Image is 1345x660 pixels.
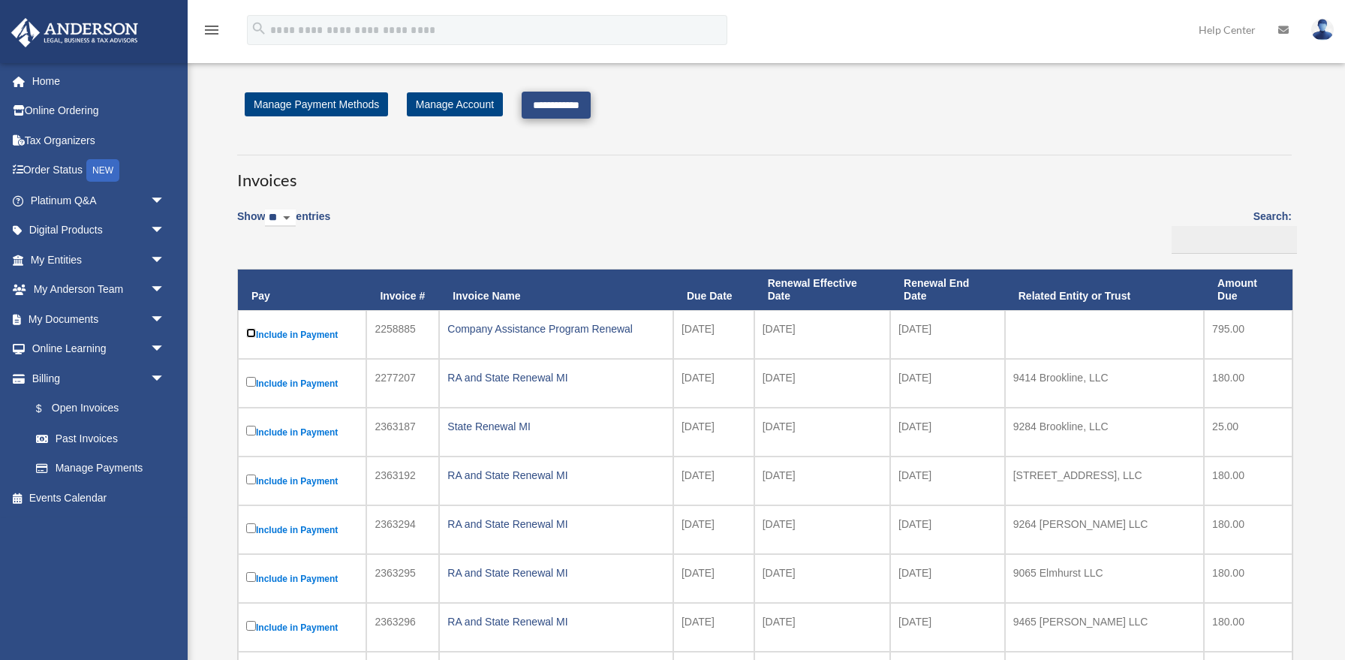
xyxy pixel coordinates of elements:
[890,310,1005,359] td: [DATE]
[366,359,439,408] td: 2277207
[673,310,754,359] td: [DATE]
[11,304,188,334] a: My Documentsarrow_drop_down
[1005,603,1204,652] td: 9465 [PERSON_NAME] LLC
[754,457,890,505] td: [DATE]
[237,155,1292,192] h3: Invoices
[1204,505,1292,554] td: 180.00
[1005,505,1204,554] td: 9264 [PERSON_NAME] LLC
[673,505,754,554] td: [DATE]
[366,270,439,310] th: Invoice #: activate to sort column ascending
[673,457,754,505] td: [DATE]
[265,209,296,227] select: Showentries
[754,310,890,359] td: [DATE]
[890,359,1005,408] td: [DATE]
[366,505,439,554] td: 2363294
[86,159,119,182] div: NEW
[447,465,665,486] div: RA and State Renewal MI
[237,207,330,242] label: Show entries
[21,454,180,484] a: Manage Payments
[238,270,366,310] th: Pay: activate to sort column descending
[1204,554,1292,603] td: 180.00
[11,483,188,513] a: Events Calendar
[150,215,180,246] span: arrow_drop_down
[246,520,358,539] label: Include in Payment
[1204,408,1292,457] td: 25.00
[366,554,439,603] td: 2363295
[11,334,188,364] a: Online Learningarrow_drop_down
[246,572,256,582] input: Include in Payment
[1204,457,1292,505] td: 180.00
[11,155,188,186] a: Order StatusNEW
[246,423,358,442] label: Include in Payment
[1166,207,1292,254] label: Search:
[203,26,221,39] a: menu
[246,472,358,490] label: Include in Payment
[1172,226,1297,255] input: Search:
[246,523,256,533] input: Include in Payment
[1005,270,1204,310] th: Related Entity or Trust: activate to sort column ascending
[673,408,754,457] td: [DATE]
[246,328,256,338] input: Include in Payment
[11,125,188,155] a: Tax Organizers
[246,569,358,588] label: Include in Payment
[1204,270,1292,310] th: Amount Due: activate to sort column ascending
[150,363,180,394] span: arrow_drop_down
[890,408,1005,457] td: [DATE]
[890,603,1005,652] td: [DATE]
[366,310,439,359] td: 2258885
[11,66,188,96] a: Home
[754,554,890,603] td: [DATE]
[366,603,439,652] td: 2363296
[11,363,180,393] a: Billingarrow_drop_down
[44,399,52,418] span: $
[11,275,188,305] a: My Anderson Teamarrow_drop_down
[1204,310,1292,359] td: 795.00
[673,603,754,652] td: [DATE]
[366,457,439,505] td: 2363192
[1005,457,1204,505] td: [STREET_ADDRESS], LLC
[21,393,173,424] a: $Open Invoices
[246,426,256,435] input: Include in Payment
[407,92,503,116] a: Manage Account
[754,408,890,457] td: [DATE]
[890,505,1005,554] td: [DATE]
[447,611,665,632] div: RA and State Renewal MI
[447,367,665,388] div: RA and State Renewal MI
[890,270,1005,310] th: Renewal End Date: activate to sort column ascending
[754,505,890,554] td: [DATE]
[11,245,188,275] a: My Entitiesarrow_drop_down
[11,96,188,126] a: Online Ordering
[754,270,890,310] th: Renewal Effective Date: activate to sort column ascending
[1311,19,1334,41] img: User Pic
[366,408,439,457] td: 2363187
[754,359,890,408] td: [DATE]
[1005,359,1204,408] td: 9414 Brookline, LLC
[245,92,388,116] a: Manage Payment Methods
[150,185,180,216] span: arrow_drop_down
[447,514,665,535] div: RA and State Renewal MI
[754,603,890,652] td: [DATE]
[439,270,673,310] th: Invoice Name: activate to sort column ascending
[150,275,180,306] span: arrow_drop_down
[246,475,256,484] input: Include in Payment
[11,185,188,215] a: Platinum Q&Aarrow_drop_down
[246,621,256,631] input: Include in Payment
[251,20,267,37] i: search
[203,21,221,39] i: menu
[246,374,358,393] label: Include in Payment
[150,334,180,365] span: arrow_drop_down
[890,554,1005,603] td: [DATE]
[150,245,180,276] span: arrow_drop_down
[7,18,143,47] img: Anderson Advisors Platinum Portal
[1005,554,1204,603] td: 9065 Elmhurst LLC
[21,423,180,454] a: Past Invoices
[246,377,256,387] input: Include in Payment
[150,304,180,335] span: arrow_drop_down
[673,270,754,310] th: Due Date: activate to sort column ascending
[447,562,665,583] div: RA and State Renewal MI
[673,554,754,603] td: [DATE]
[1005,408,1204,457] td: 9284 Brookline, LLC
[673,359,754,408] td: [DATE]
[447,318,665,339] div: Company Assistance Program Renewal
[447,416,665,437] div: State Renewal MI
